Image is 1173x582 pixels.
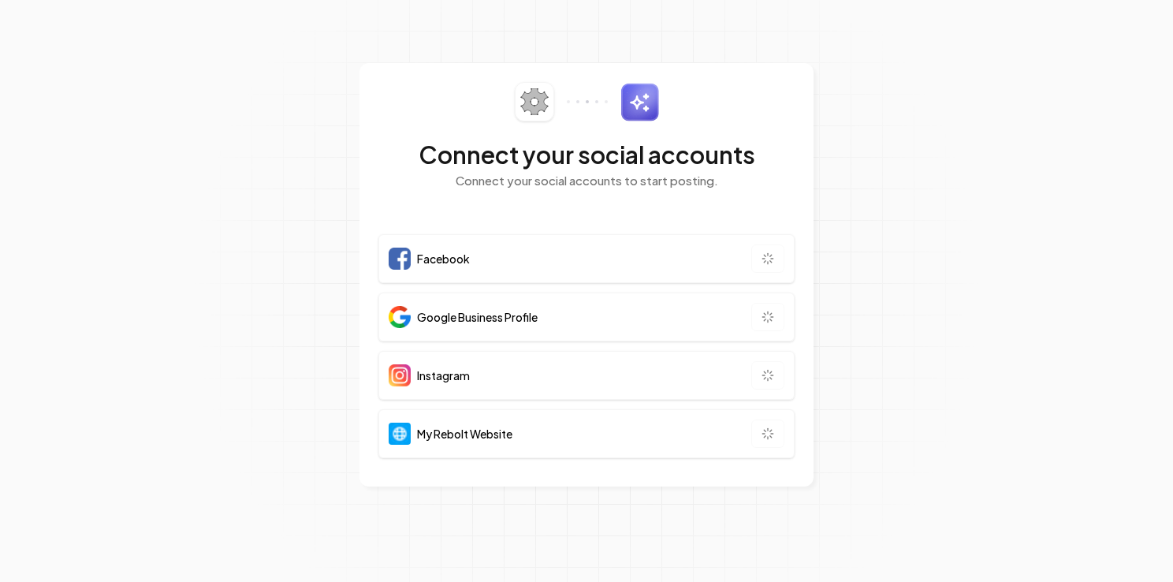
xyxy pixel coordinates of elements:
[620,83,659,121] img: sparkles.svg
[378,140,795,169] h2: Connect your social accounts
[417,367,470,383] span: Instagram
[567,100,608,103] img: connector-dots.svg
[389,364,411,386] img: Instagram
[417,426,512,442] span: My Rebolt Website
[389,248,411,270] img: Facebook
[417,309,538,325] span: Google Business Profile
[389,423,411,445] img: Website
[389,306,411,328] img: Google
[378,172,795,190] p: Connect your social accounts to start posting.
[417,251,470,267] span: Facebook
